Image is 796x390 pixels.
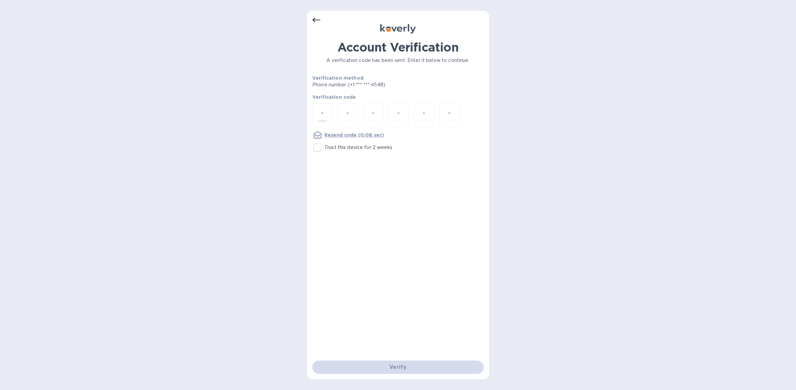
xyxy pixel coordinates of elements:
p: Phone number (+1 *** *** 4548) [312,81,436,88]
b: Verification method [312,75,364,81]
p: Trust this device for 2 weeks [324,144,392,151]
p: Verification code [312,94,484,100]
h1: Account Verification [312,40,484,54]
u: Resend code (0:08 sec) [324,132,384,138]
p: A verification code has been sent. Enter it below to continue. [312,57,484,64]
